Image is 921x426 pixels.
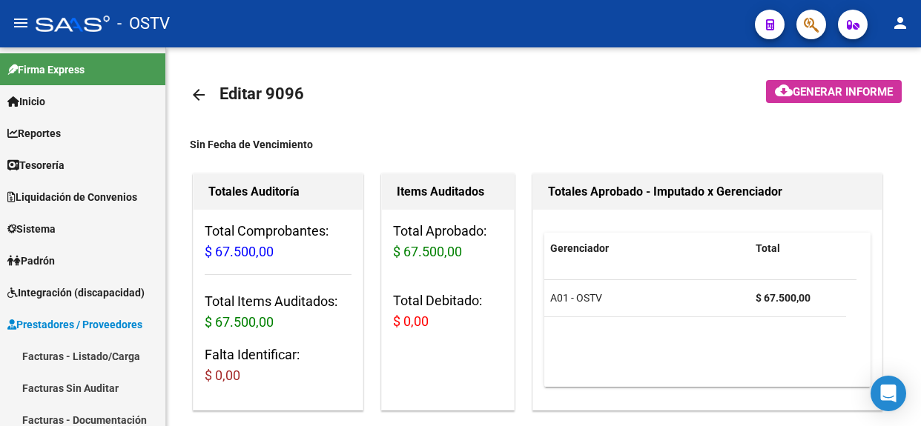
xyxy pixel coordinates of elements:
[7,189,137,205] span: Liquidación de Convenios
[891,14,909,32] mat-icon: person
[544,233,750,264] datatable-header-cell: Gerenciador
[393,313,429,329] span: $ 0,00
[205,367,240,383] span: $ 0,00
[756,242,780,254] span: Total
[7,284,145,301] span: Integración (discapacidad)
[7,221,56,237] span: Sistema
[393,221,502,262] h3: Total Aprobado:
[205,314,274,330] span: $ 67.500,00
[117,7,170,40] span: - OSTV
[393,290,502,332] h3: Total Debitado:
[548,180,867,204] h1: Totales Aprobado - Imputado x Gerenciador
[190,136,897,153] div: Sin Fecha de Vencimiento
[7,157,65,173] span: Tesorería
[750,233,846,264] datatable-header-cell: Total
[7,93,45,110] span: Inicio
[219,84,304,103] span: Editar 9096
[7,253,55,269] span: Padrón
[12,14,30,32] mat-icon: menu
[7,316,142,333] span: Prestadores / Proveedores
[550,292,602,304] span: A01 - OSTV
[205,345,351,386] h3: Falta Identificar:
[766,80,902,103] button: Generar informe
[7,61,85,78] span: Firma Express
[393,244,462,259] span: $ 67.500,00
[550,242,609,254] span: Gerenciador
[190,86,208,104] mat-icon: arrow_back
[205,291,351,333] h3: Total Items Auditados:
[205,221,351,262] h3: Total Comprobantes:
[7,125,61,142] span: Reportes
[871,376,906,411] div: Open Intercom Messenger
[397,180,498,204] h1: Items Auditados
[756,292,811,304] strong: $ 67.500,00
[793,85,893,99] span: Generar informe
[775,81,793,99] mat-icon: cloud_download
[205,244,274,259] span: $ 67.500,00
[208,180,348,204] h1: Totales Auditoría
